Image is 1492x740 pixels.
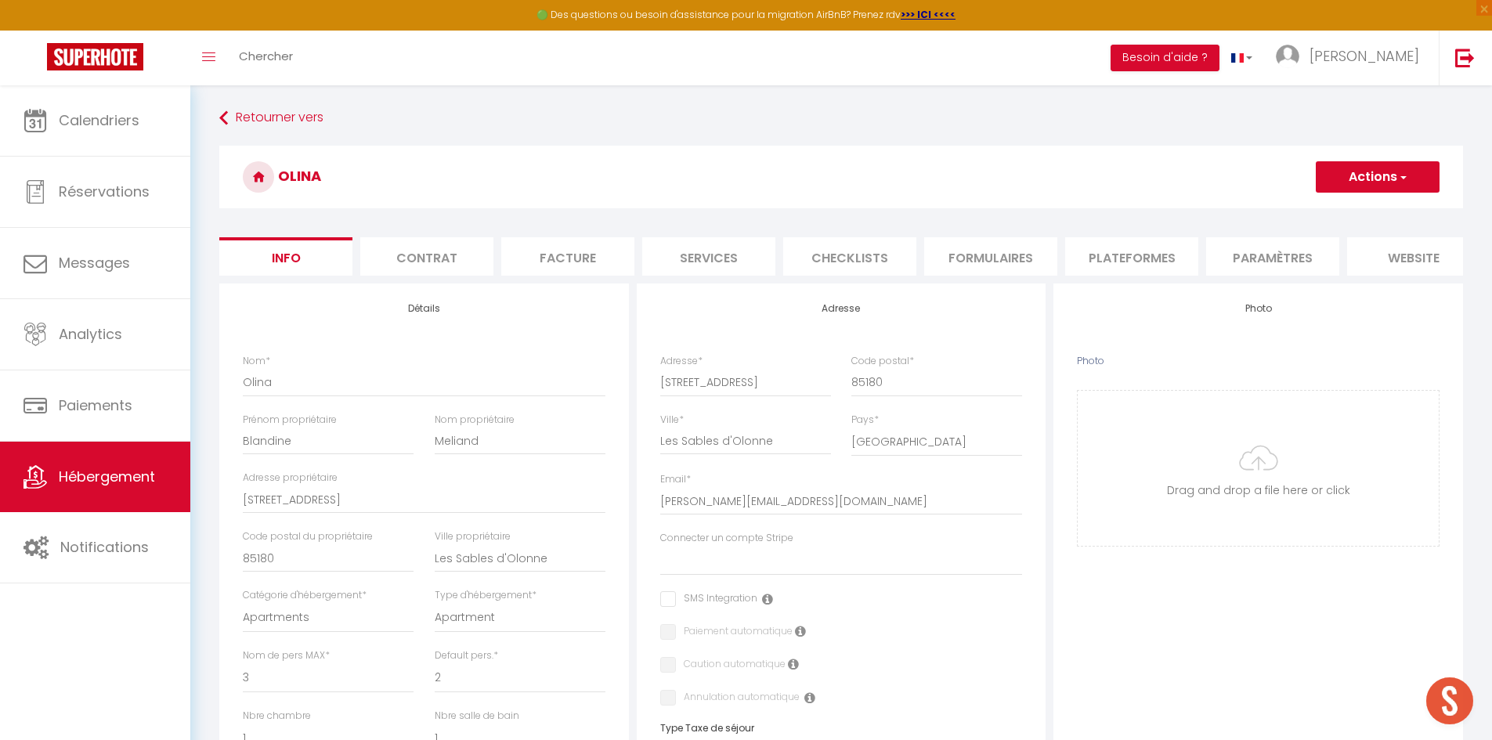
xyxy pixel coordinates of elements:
[243,354,270,369] label: Nom
[243,709,311,724] label: Nbre chambre
[59,324,122,344] span: Analytics
[1065,237,1198,276] li: Plateformes
[219,146,1463,208] h3: Olina
[59,182,150,201] span: Réservations
[851,413,879,428] label: Pays
[1111,45,1219,71] button: Besoin d'aide ?
[243,303,605,314] h4: Détails
[435,709,519,724] label: Nbre salle de bain
[1310,46,1419,66] span: [PERSON_NAME]
[435,588,536,603] label: Type d'hébergement
[1077,354,1104,369] label: Photo
[1276,45,1299,68] img: ...
[435,648,498,663] label: Default pers.
[1206,237,1339,276] li: Paramètres
[243,413,337,428] label: Prénom propriétaire
[360,237,493,276] li: Contrat
[783,237,916,276] li: Checklists
[676,657,786,674] label: Caution automatique
[219,104,1463,132] a: Retourner vers
[243,471,338,486] label: Adresse propriétaire
[243,529,373,544] label: Code postal du propriétaire
[1316,161,1440,193] button: Actions
[642,237,775,276] li: Services
[219,237,352,276] li: Info
[660,354,703,369] label: Adresse
[243,588,367,603] label: Catégorie d'hébergement
[243,648,330,663] label: Nom de pers MAX
[901,8,956,21] a: >>> ICI <<<<
[660,723,1023,734] h6: Type Taxe de séjour
[501,237,634,276] li: Facture
[1426,677,1473,724] div: Ouvrir le chat
[1455,48,1475,67] img: logout
[47,43,143,70] img: Super Booking
[435,413,515,428] label: Nom propriétaire
[1264,31,1439,85] a: ... [PERSON_NAME]
[59,467,155,486] span: Hébergement
[660,531,793,546] label: Connecter un compte Stripe
[239,48,293,64] span: Chercher
[1077,303,1440,314] h4: Photo
[660,413,684,428] label: Ville
[59,253,130,273] span: Messages
[60,537,149,557] span: Notifications
[924,237,1057,276] li: Formulaires
[59,395,132,415] span: Paiements
[660,303,1023,314] h4: Adresse
[227,31,305,85] a: Chercher
[1347,237,1480,276] li: website
[851,354,914,369] label: Code postal
[435,529,511,544] label: Ville propriétaire
[59,110,139,130] span: Calendriers
[676,624,793,641] label: Paiement automatique
[660,472,691,487] label: Email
